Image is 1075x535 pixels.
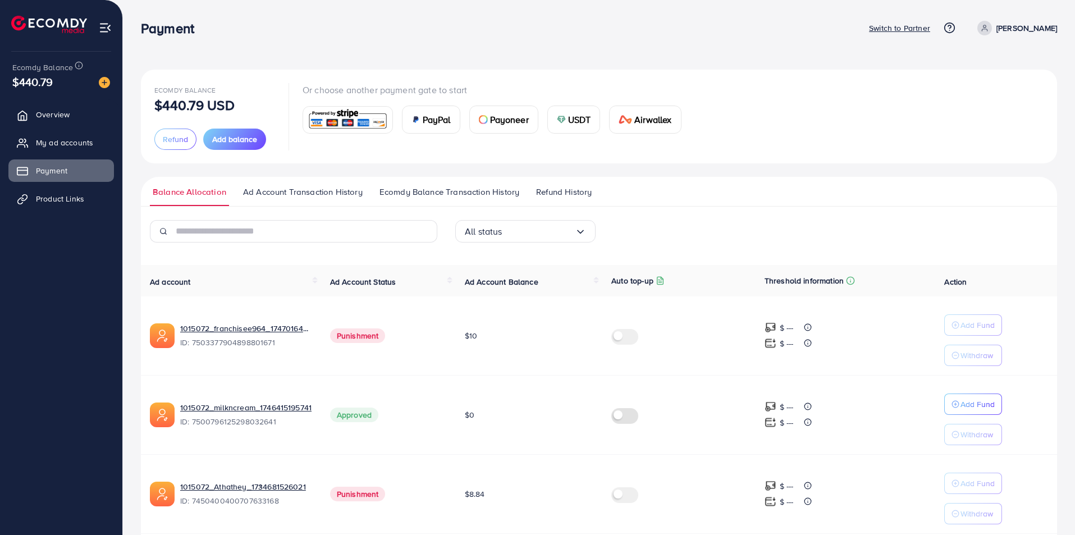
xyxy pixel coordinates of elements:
iframe: Chat [1027,484,1067,527]
img: ic-ads-acc.e4c84228.svg [150,323,175,348]
span: $10 [465,330,477,341]
span: Ad Account Status [330,276,396,287]
p: Withdraw [960,349,993,362]
a: cardPayoneer [469,106,538,134]
img: logo [11,16,87,33]
span: $0 [465,409,474,420]
span: Payoneer [490,113,529,126]
p: $ --- [780,337,794,350]
span: PayPal [423,113,451,126]
img: card [619,115,632,124]
p: $ --- [780,495,794,509]
img: ic-ads-acc.e4c84228.svg [150,482,175,506]
img: top-up amount [765,401,776,413]
span: My ad accounts [36,137,93,148]
span: All status [465,223,502,240]
span: $440.79 [12,74,53,90]
a: 1015072_Athathey_1734681526021 [180,481,306,492]
p: Switch to Partner [869,21,930,35]
a: 1015072_franchisee964_1747016461188 [180,323,312,334]
img: top-up amount [765,337,776,349]
p: Add Fund [960,397,995,411]
span: ID: 7503377904898801671 [180,337,312,348]
img: card [411,115,420,124]
button: Add Fund [944,473,1002,494]
span: ID: 7500796125298032641 [180,416,312,427]
div: <span class='underline'>1015072_Athathey_1734681526021</span></br>7450400400707633168 [180,481,312,507]
img: ic-ads-acc.e4c84228.svg [150,403,175,427]
button: Withdraw [944,424,1002,445]
button: Withdraw [944,345,1002,366]
a: [PERSON_NAME] [973,21,1057,35]
button: Refund [154,129,196,150]
p: Withdraw [960,428,993,441]
span: Action [944,276,967,287]
span: Overview [36,109,70,120]
h3: Payment [141,20,203,36]
a: cardPayPal [402,106,460,134]
span: Balance Allocation [153,186,226,198]
span: Refund [163,134,188,145]
span: Approved [330,408,378,422]
a: 1015072_milkncream_1746415195741 [180,402,312,413]
div: <span class='underline'>1015072_milkncream_1746415195741</span></br>7500796125298032641 [180,402,312,428]
a: cardUSDT [547,106,601,134]
p: $ --- [780,479,794,493]
p: $ --- [780,321,794,335]
span: Airwallex [634,113,671,126]
p: $ --- [780,400,794,414]
p: $440.79 USD [154,98,235,112]
span: Ecomdy Balance Transaction History [379,186,519,198]
div: Search for option [455,220,596,243]
span: Ad Account Transaction History [243,186,363,198]
img: top-up amount [765,417,776,428]
button: Add balance [203,129,266,150]
span: Ecomdy Balance [12,62,73,73]
a: card [303,106,393,134]
button: Add Fund [944,314,1002,336]
a: Product Links [8,188,114,210]
span: $8.84 [465,488,485,500]
p: Threshold information [765,274,844,287]
a: Payment [8,159,114,182]
span: USDT [568,113,591,126]
img: card [307,108,389,132]
img: menu [99,21,112,34]
span: Ad account [150,276,191,287]
img: top-up amount [765,496,776,507]
img: image [99,77,110,88]
button: Add Fund [944,394,1002,415]
p: Or choose another payment gate to start [303,83,690,97]
input: Search for option [502,223,575,240]
span: Ecomdy Balance [154,85,216,95]
a: My ad accounts [8,131,114,154]
p: Add Fund [960,318,995,332]
div: <span class='underline'>1015072_franchisee964_1747016461188</span></br>7503377904898801671 [180,323,312,349]
img: card [479,115,488,124]
p: Auto top-up [611,274,653,287]
span: ID: 7450400400707633168 [180,495,312,506]
p: Add Fund [960,477,995,490]
p: Withdraw [960,507,993,520]
span: Punishment [330,487,386,501]
span: Refund History [536,186,592,198]
p: $ --- [780,416,794,429]
span: Punishment [330,328,386,343]
span: Add balance [212,134,257,145]
img: top-up amount [765,322,776,333]
a: cardAirwallex [609,106,681,134]
button: Withdraw [944,503,1002,524]
p: [PERSON_NAME] [996,21,1057,35]
span: Product Links [36,193,84,204]
span: Ad Account Balance [465,276,538,287]
img: card [557,115,566,124]
a: Overview [8,103,114,126]
img: top-up amount [765,480,776,492]
span: Payment [36,165,67,176]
